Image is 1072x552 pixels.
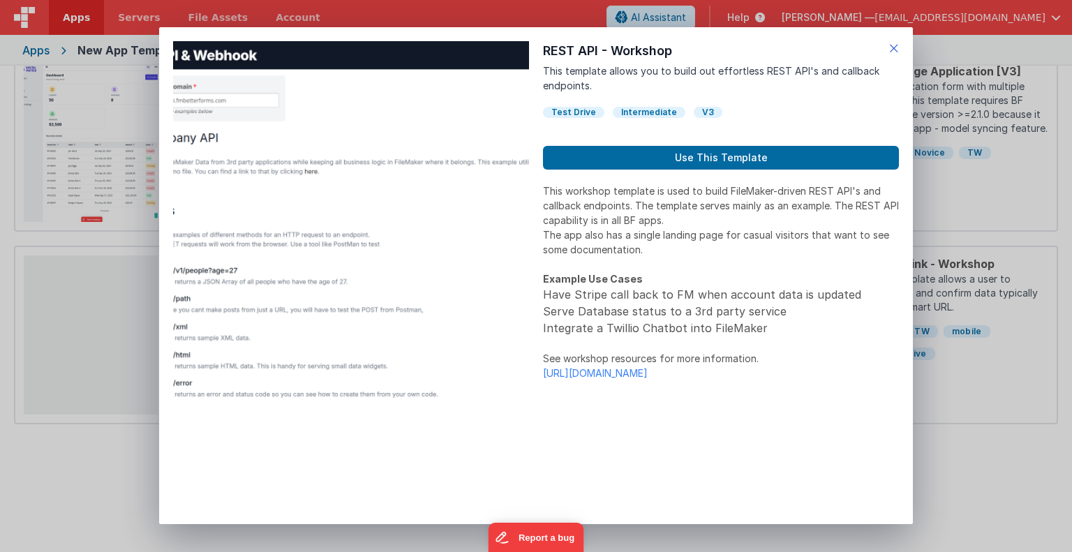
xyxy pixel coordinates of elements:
[694,107,722,118] div: V3
[543,351,899,366] p: See workshop resources for more information.
[543,146,899,170] button: Use This Template
[543,184,899,227] p: This workshop template is used to build FileMaker-driven REST API's and callback endpoints. The t...
[543,303,899,320] li: Serve Database status to a 3rd party service
[543,273,643,285] strong: Example Use Cases
[543,320,899,336] li: Integrate a Twillio Chatbot into FileMaker
[543,286,899,303] li: Have Stripe call back to FM when account data is updated
[489,523,584,552] iframe: Marker.io feedback button
[543,64,899,93] p: This template allows you to build out effortless REST API's and callback endpoints.
[543,227,899,257] p: The app also has a single landing page for casual visitors that want to see some documentation.
[543,41,899,61] h1: REST API - Workshop
[543,367,648,379] a: [URL][DOMAIN_NAME]
[613,107,685,118] div: Intermediate
[543,107,604,118] div: Test Drive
